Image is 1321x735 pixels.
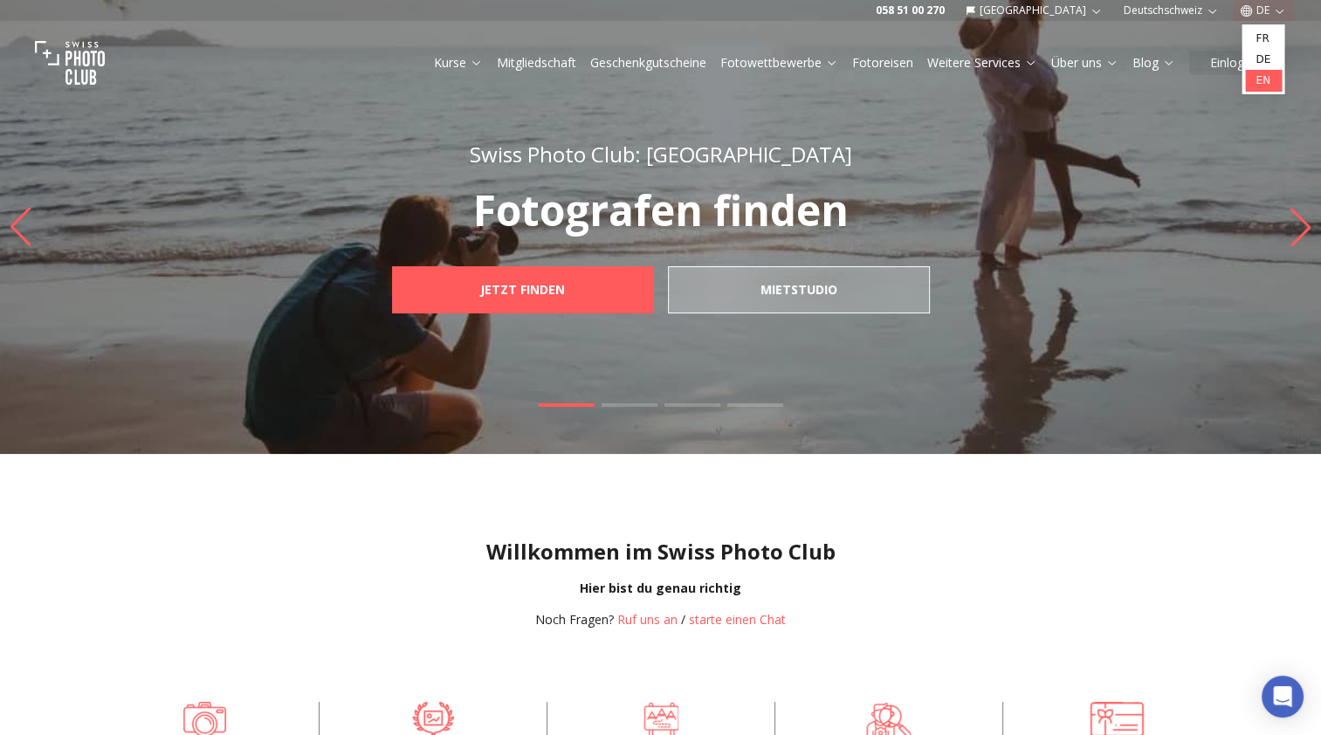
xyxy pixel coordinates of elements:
a: mietstudio [668,266,930,313]
button: Geschenkgutscheine [583,51,713,75]
h1: Willkommen im Swiss Photo Club [14,538,1307,566]
button: Blog [1125,51,1182,75]
p: Fotografen finden [354,189,968,231]
button: starte einen Chat [689,611,786,629]
img: Swiss photo club [35,28,105,98]
span: Swiss Photo Club: [GEOGRAPHIC_DATA] [470,140,852,168]
b: mietstudio [760,281,837,299]
a: fr [1245,28,1281,49]
a: de [1245,49,1281,70]
button: Fotoreisen [845,51,920,75]
div: Hier bist du genau richtig [14,580,1307,597]
a: Geschenkgutscheine [590,54,706,72]
a: Blog [1132,54,1175,72]
div: Open Intercom Messenger [1262,676,1304,718]
a: Mitgliedschaft [497,54,576,72]
a: 058 51 00 270 [876,3,945,17]
a: JETZT FINDEN [392,266,654,313]
div: / [535,611,786,629]
span: Noch Fragen? [535,611,614,628]
button: Einloggen [1189,51,1286,75]
a: Über uns [1051,54,1118,72]
b: JETZT FINDEN [480,281,565,299]
button: Weitere Services [920,51,1044,75]
a: Fotowettbewerbe [720,54,838,72]
button: Mitgliedschaft [490,51,583,75]
button: Fotowettbewerbe [713,51,845,75]
a: Kurse [434,54,483,72]
div: DE [1242,24,1284,94]
button: Über uns [1044,51,1125,75]
a: Weitere Services [927,54,1037,72]
a: Fotoreisen [852,54,913,72]
button: Kurse [427,51,490,75]
a: Ruf uns an [617,611,678,628]
a: en [1245,70,1281,91]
